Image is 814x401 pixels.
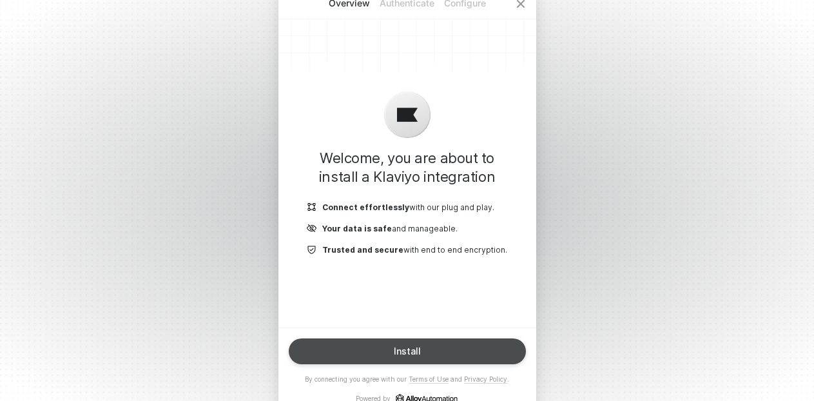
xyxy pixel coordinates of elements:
[307,202,317,213] img: icon
[307,223,317,234] img: icon
[322,245,403,255] b: Trusted and secure
[464,375,507,384] a: Privacy Policy
[322,244,507,255] p: with end to end encryption.
[397,104,418,125] img: icon
[289,338,526,364] button: Install
[305,375,509,384] p: By connecting you agree with our and .
[322,202,494,213] p: with our plug and play.
[322,224,392,233] b: Your data is safe
[299,149,516,186] h1: Welcome, you are about to install a Klaviyo integration
[394,346,421,357] div: Install
[307,244,317,255] img: icon
[322,223,458,234] p: and manageable.
[322,202,409,212] b: Connect effortlessly
[409,375,449,384] a: Terms of Use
